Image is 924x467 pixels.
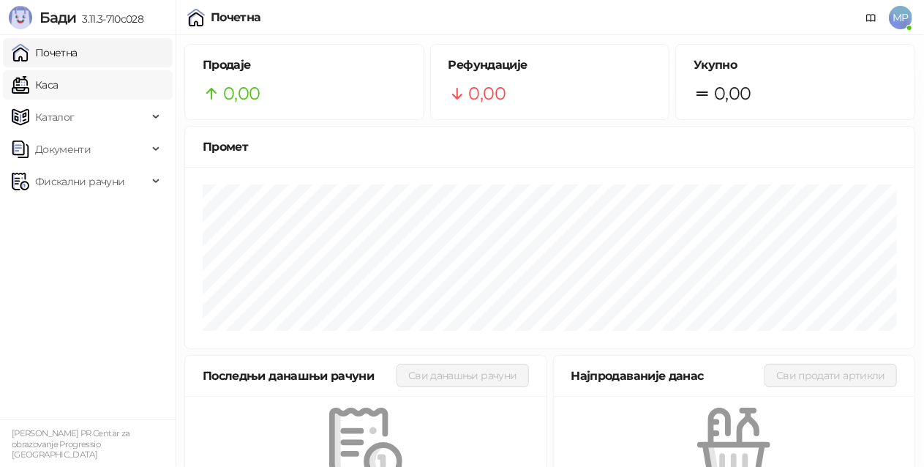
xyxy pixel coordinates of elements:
span: Документи [35,135,91,164]
small: [PERSON_NAME] PR Centar za obrazovanje Progressio [GEOGRAPHIC_DATA] [12,428,129,460]
h5: Продаје [203,56,406,74]
img: Logo [9,6,32,29]
div: Почетна [211,12,261,23]
div: Промет [203,138,897,156]
div: Најпродаваније данас [571,367,765,385]
span: Фискални рачуни [35,167,124,196]
span: 0,00 [223,80,260,108]
a: Документација [860,6,883,29]
a: Каса [12,70,58,100]
button: Сви продати артикли [765,364,897,387]
span: 0,00 [714,80,751,108]
span: Каталог [35,102,75,132]
button: Сви данашњи рачуни [397,364,528,387]
a: Почетна [12,38,78,67]
div: Последњи данашњи рачуни [203,367,397,385]
span: 3.11.3-710c028 [76,12,143,26]
span: Бади [40,9,76,26]
span: 0,00 [469,80,506,108]
h5: Рефундације [448,56,652,74]
h5: Укупно [694,56,897,74]
span: MP [889,6,912,29]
